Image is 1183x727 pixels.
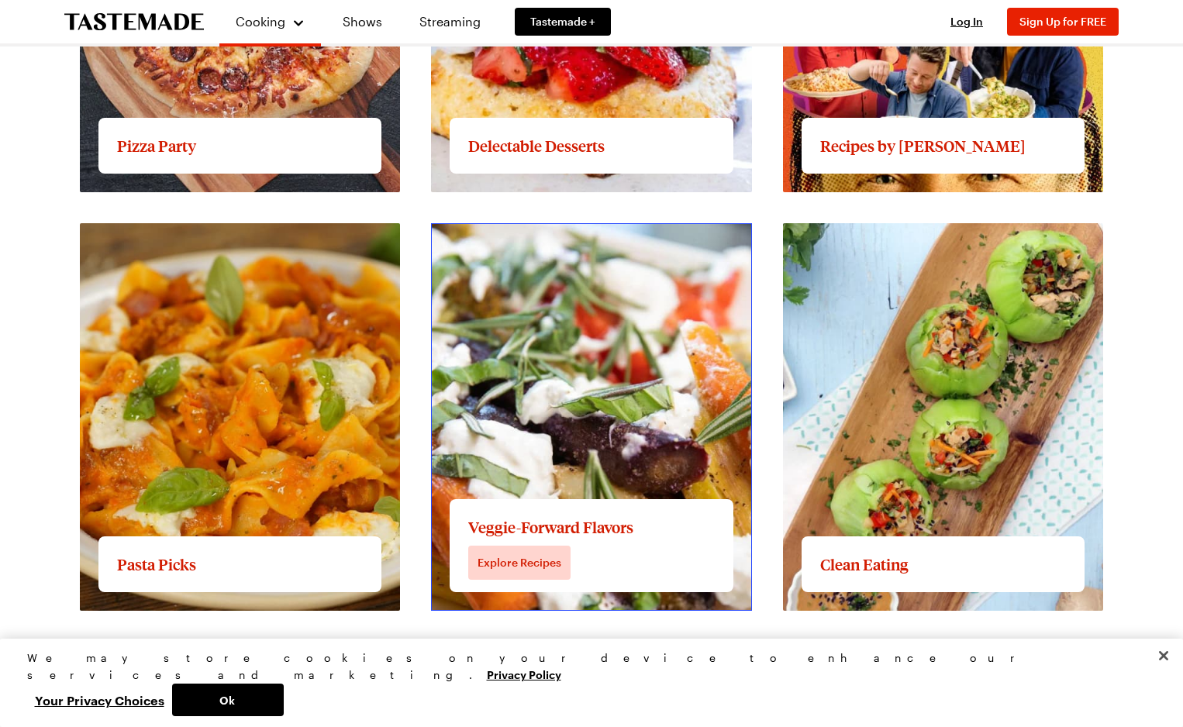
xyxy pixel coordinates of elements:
[64,13,204,31] a: To Tastemade Home Page
[1007,8,1119,36] button: Sign Up for FREE
[515,8,611,36] a: Tastemade +
[950,15,983,28] span: Log In
[172,684,284,716] button: Ok
[27,684,172,716] button: Your Privacy Choices
[27,649,1143,716] div: Privacy
[783,225,980,239] a: View full content for Clean Eating
[431,225,692,239] a: View full content for Veggie-Forward Flavors
[236,14,285,29] span: Cooking
[27,649,1143,684] div: We may store cookies on your device to enhance our services and marketing.
[1019,15,1106,28] span: Sign Up for FREE
[530,14,595,29] span: Tastemade +
[936,14,998,29] button: Log In
[1147,639,1181,673] button: Close
[235,6,305,37] button: Cooking
[487,667,561,681] a: More information about your privacy, opens in a new tab
[80,225,267,239] a: View full content for Pasta Picks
